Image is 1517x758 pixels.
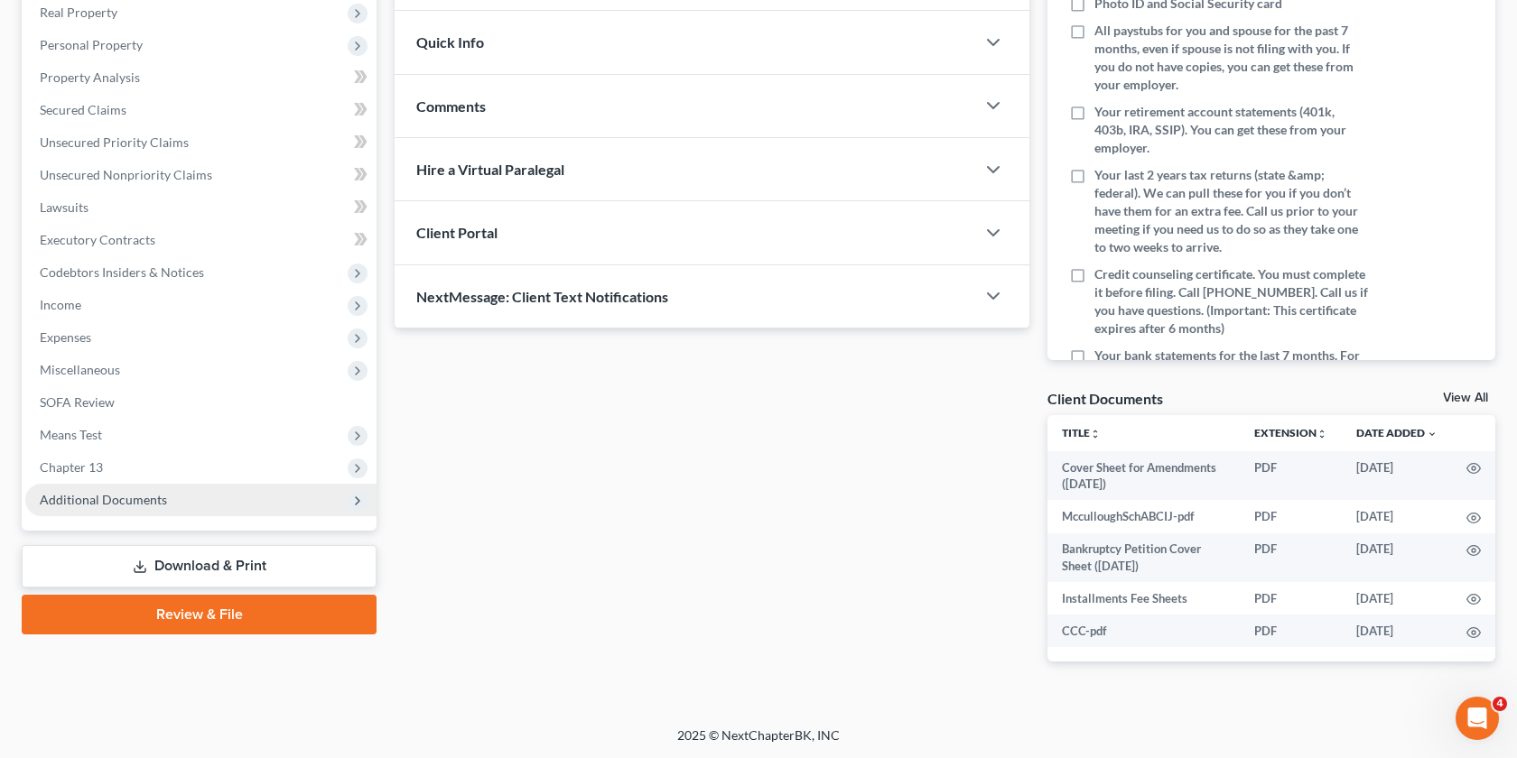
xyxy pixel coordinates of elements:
[40,232,155,247] span: Executory Contracts
[1094,103,1368,157] span: Your retirement account statements (401k, 403b, IRA, SSIP). You can get these from your employer.
[1427,429,1438,439] i: expand_more
[1094,347,1368,383] span: Your bank statements for the last 7 months. For all accounts.
[1342,451,1452,501] td: [DATE]
[40,134,189,150] span: Unsecured Priority Claims
[40,394,115,410] span: SOFA Review
[25,61,377,94] a: Property Analysis
[40,69,140,85] span: Property Analysis
[40,329,91,345] span: Expenses
[1240,451,1342,501] td: PDF
[40,167,212,182] span: Unsecured Nonpriority Claims
[1456,697,1499,740] iframe: Intercom live chat
[1047,533,1240,583] td: Bankruptcy Petition Cover Sheet ([DATE])
[40,297,81,312] span: Income
[40,102,126,117] span: Secured Claims
[1094,265,1368,337] span: Credit counseling certificate. You must complete it before filing. Call [PHONE_NUMBER]. Call us i...
[40,264,204,280] span: Codebtors Insiders & Notices
[25,126,377,159] a: Unsecured Priority Claims
[1047,451,1240,501] td: Cover Sheet for Amendments ([DATE])
[25,224,377,256] a: Executory Contracts
[1342,533,1452,583] td: [DATE]
[1062,426,1101,439] a: Titleunfold_more
[416,288,668,305] span: NextMessage: Client Text Notifications
[1317,429,1327,439] i: unfold_more
[25,386,377,419] a: SOFA Review
[1047,615,1240,647] td: CCC-pdf
[416,33,484,51] span: Quick Info
[1047,389,1163,408] div: Client Documents
[22,595,377,634] a: Review & File
[1356,426,1438,439] a: Date Added expand_more
[40,5,117,20] span: Real Property
[1240,582,1342,615] td: PDF
[1047,582,1240,615] td: Installments Fee Sheets
[1240,615,1342,647] td: PDF
[25,159,377,191] a: Unsecured Nonpriority Claims
[40,362,120,377] span: Miscellaneous
[1342,615,1452,647] td: [DATE]
[1342,500,1452,532] td: [DATE]
[1240,533,1342,583] td: PDF
[25,94,377,126] a: Secured Claims
[40,427,102,442] span: Means Test
[40,459,103,475] span: Chapter 13
[1094,22,1368,94] span: All paystubs for you and spouse for the past 7 months, even if spouse is not filing with you. If ...
[1443,392,1488,404] a: View All
[1047,500,1240,532] td: McculloughSchABCIJ-pdf
[1094,166,1368,256] span: Your last 2 years tax returns (state &amp; federal). We can pull these for you if you don’t have ...
[416,97,486,115] span: Comments
[1342,582,1452,615] td: [DATE]
[1090,429,1101,439] i: unfold_more
[40,37,143,52] span: Personal Property
[416,224,498,241] span: Client Portal
[1240,500,1342,532] td: PDF
[40,492,167,507] span: Additional Documents
[40,199,88,215] span: Lawsuits
[1493,697,1507,711] span: 4
[22,545,377,587] a: Download & Print
[416,161,564,178] span: Hire a Virtual Paralegal
[1254,426,1327,439] a: Extensionunfold_more
[25,191,377,224] a: Lawsuits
